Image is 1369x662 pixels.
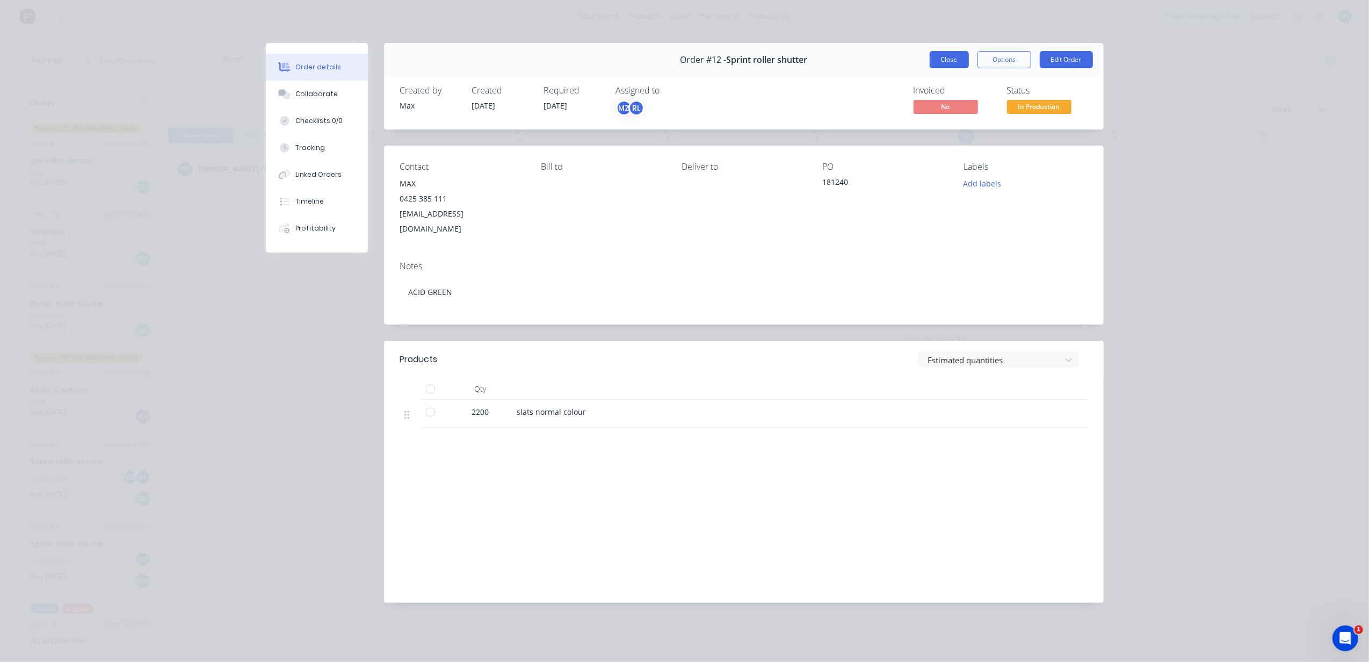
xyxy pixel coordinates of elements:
[472,85,531,96] div: Created
[1007,85,1088,96] div: Status
[400,100,459,111] div: Max
[977,51,1031,68] button: Options
[295,197,324,206] div: Timeline
[517,407,586,417] span: slats normal colour
[295,170,342,179] div: Linked Orders
[400,206,524,236] div: [EMAIL_ADDRESS][DOMAIN_NAME]
[544,85,603,96] div: Required
[295,62,341,72] div: Order details
[682,162,805,172] div: Deliver to
[400,176,524,236] div: MAX0425 385 111[EMAIL_ADDRESS][DOMAIN_NAME]
[266,188,368,215] button: Timeline
[541,162,664,172] div: Bill to
[472,406,489,418] span: 2200
[266,215,368,242] button: Profitability
[628,100,644,116] div: RL
[914,85,994,96] div: Invoiced
[914,100,978,113] span: No
[1040,51,1093,68] button: Edit Order
[295,143,325,153] div: Tracking
[544,100,568,111] span: [DATE]
[448,378,513,400] div: Qty
[823,176,946,191] div: 181240
[266,107,368,134] button: Checklists 0/0
[266,81,368,107] button: Collaborate
[823,162,946,172] div: PO
[616,100,632,116] div: MZ
[266,161,368,188] button: Linked Orders
[680,55,726,65] span: Order #12 -
[472,100,496,111] span: [DATE]
[400,162,524,172] div: Contact
[1332,625,1358,651] iframe: Intercom live chat
[400,261,1088,271] div: Notes
[295,224,336,233] div: Profitability
[958,176,1007,191] button: Add labels
[1354,625,1363,634] span: 1
[400,276,1088,308] div: ACID GREEN
[295,116,343,126] div: Checklists 0/0
[1007,100,1071,113] span: In Production
[295,89,338,99] div: Collaborate
[266,54,368,81] button: Order details
[400,353,438,366] div: Products
[400,191,524,206] div: 0425 385 111
[616,85,723,96] div: Assigned to
[400,176,524,191] div: MAX
[400,85,459,96] div: Created by
[266,134,368,161] button: Tracking
[930,51,969,68] button: Close
[616,100,644,116] button: MZRL
[726,55,807,65] span: Sprint roller shutter
[1007,100,1071,116] button: In Production
[964,162,1087,172] div: Labels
